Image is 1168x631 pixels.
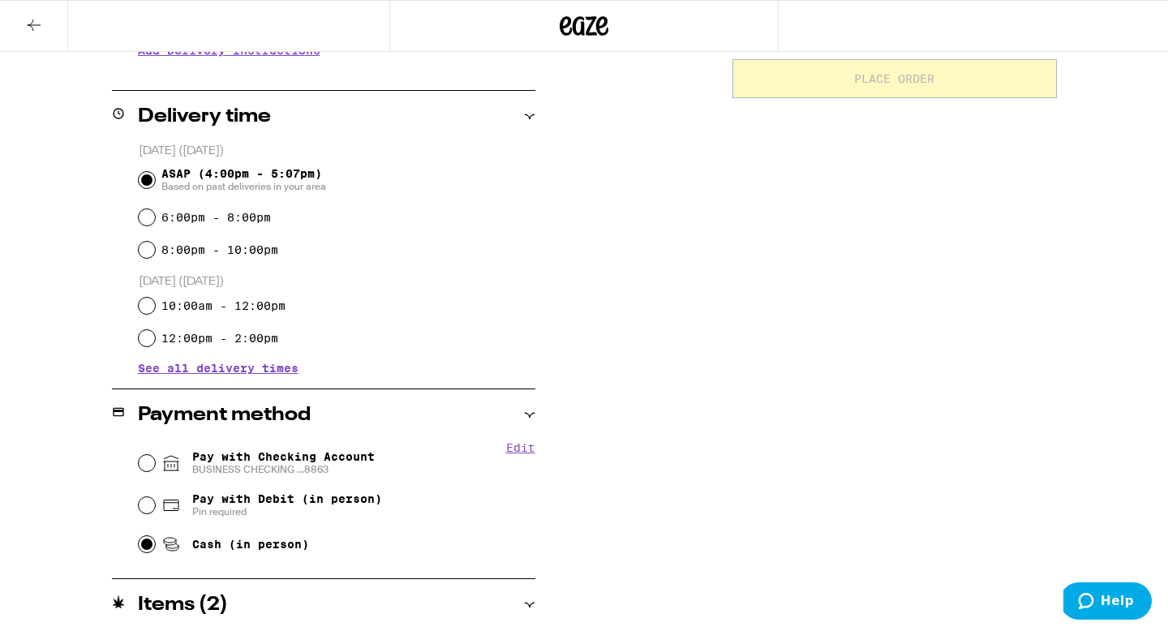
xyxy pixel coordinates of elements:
[192,538,309,551] span: Cash (in person)
[161,180,326,193] span: Based on past deliveries in your area
[161,167,326,193] span: ASAP (4:00pm - 5:07pm)
[192,492,382,505] span: Pay with Debit (in person)
[732,59,1057,98] button: Place Order
[139,144,535,159] p: [DATE] ([DATE])
[192,463,375,476] span: BUSINESS CHECKING ...8863
[138,107,271,127] h2: Delivery time
[161,332,278,345] label: 12:00pm - 2:00pm
[506,441,535,454] button: Edit
[138,595,228,615] h2: Items ( 2 )
[161,211,271,224] label: 6:00pm - 8:00pm
[192,450,375,476] span: Pay with Checking Account
[138,406,311,425] h2: Payment method
[161,299,286,312] label: 10:00am - 12:00pm
[139,274,535,290] p: [DATE] ([DATE])
[138,69,535,82] p: We'll contact you at [PHONE_NUMBER] when we arrive
[138,363,298,374] button: See all delivery times
[192,505,382,518] span: Pin required
[161,243,278,256] label: 8:00pm - 10:00pm
[854,73,934,84] span: Place Order
[1063,582,1152,623] iframe: Opens a widget where you can find more information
